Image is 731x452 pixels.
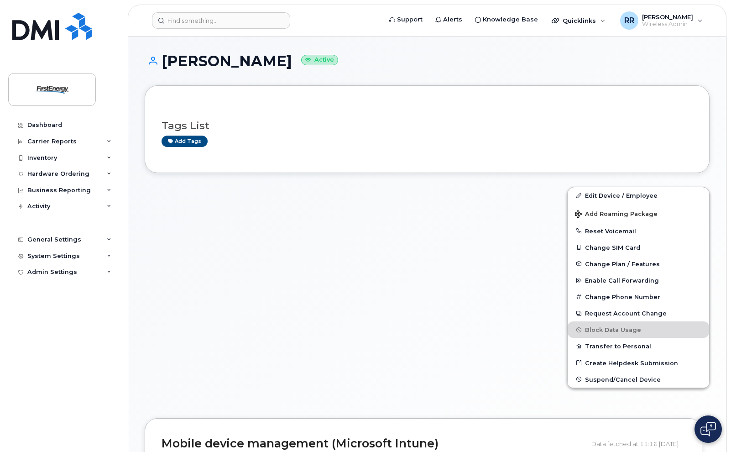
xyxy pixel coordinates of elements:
span: Change Plan / Features [585,260,660,267]
a: Edit Device / Employee [568,187,709,204]
button: Change Phone Number [568,289,709,305]
button: Change SIM Card [568,239,709,256]
h2: Mobile device management (Microsoft Intune) [162,437,585,450]
img: Open chat [700,422,716,436]
span: Enable Call Forwarding [585,277,659,284]
span: Add Roaming Package [575,210,658,219]
button: Suspend/Cancel Device [568,371,709,388]
a: Create Helpdesk Submission [568,355,709,371]
h3: Tags List [162,120,693,131]
button: Request Account Change [568,305,709,321]
small: Active [301,55,338,65]
button: Reset Voicemail [568,223,709,239]
button: Block Data Usage [568,321,709,338]
button: Add Roaming Package [568,204,709,223]
span: Suspend/Cancel Device [585,376,661,383]
button: Enable Call Forwarding [568,272,709,289]
a: Add tags [162,136,208,147]
button: Transfer to Personal [568,338,709,354]
button: Change Plan / Features [568,256,709,272]
h1: [PERSON_NAME] [145,53,710,69]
